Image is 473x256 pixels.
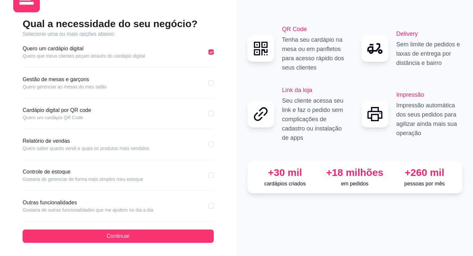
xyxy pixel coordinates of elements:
article: Outras funcionalidades [23,199,153,207]
h2: Qual a necessidade do seu negócio? [23,18,214,30]
article: Relatório de vendas [23,137,149,145]
h2: Delivery [396,29,462,38]
article: Gestão de mesas e garçons [23,76,107,83]
p: em pedidos [323,180,387,188]
article: Quero gerenciar as mesas do meu salão [23,83,107,90]
p: Seu cliente acessa seu link e faz o pedido sem complicações de cadastro ou instalação de apps [282,96,348,142]
article: Quero saber quanto vendi e quais os produtos mais vendidos [23,145,149,152]
article: Quero um cardápio QR Code [23,114,91,121]
article: Cardápio digital por QR code [23,106,91,114]
article: Quero que meus clientes peçam através do cardápio digital [23,53,145,59]
p: Impressão automática dos seus pedidos para agilizar ainda mais sua operação [396,101,462,138]
div: +30 mil [253,167,317,179]
h2: Link da loja [282,85,348,95]
p: Sem limite de pedidos e taxas de entrega por distância e bairro [396,40,462,68]
article: Selecione uma ou mais opções abaixo: [23,30,214,38]
h2: Impressão [396,90,462,99]
p: Tenha seu cardápio na mesa ou em panfletos para acesso rápido dos seus clientes [282,35,348,72]
p: cardápios criados [253,180,317,188]
article: Gostaria de gerenciar de forma mais simples meu estoque [23,176,143,182]
article: Quero um cardápio digital [23,45,145,53]
article: Gostaria de outras funcionalidades que me ajudem no dia a dia [23,207,153,213]
div: +18 milhões [323,167,387,179]
p: pessoas por mês [392,180,457,188]
span: Continuar [107,232,130,240]
h2: QR Code [282,25,348,34]
article: Controle de estoque [23,168,143,176]
div: +260 mil [392,167,457,179]
button: Continuar [23,230,214,243]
